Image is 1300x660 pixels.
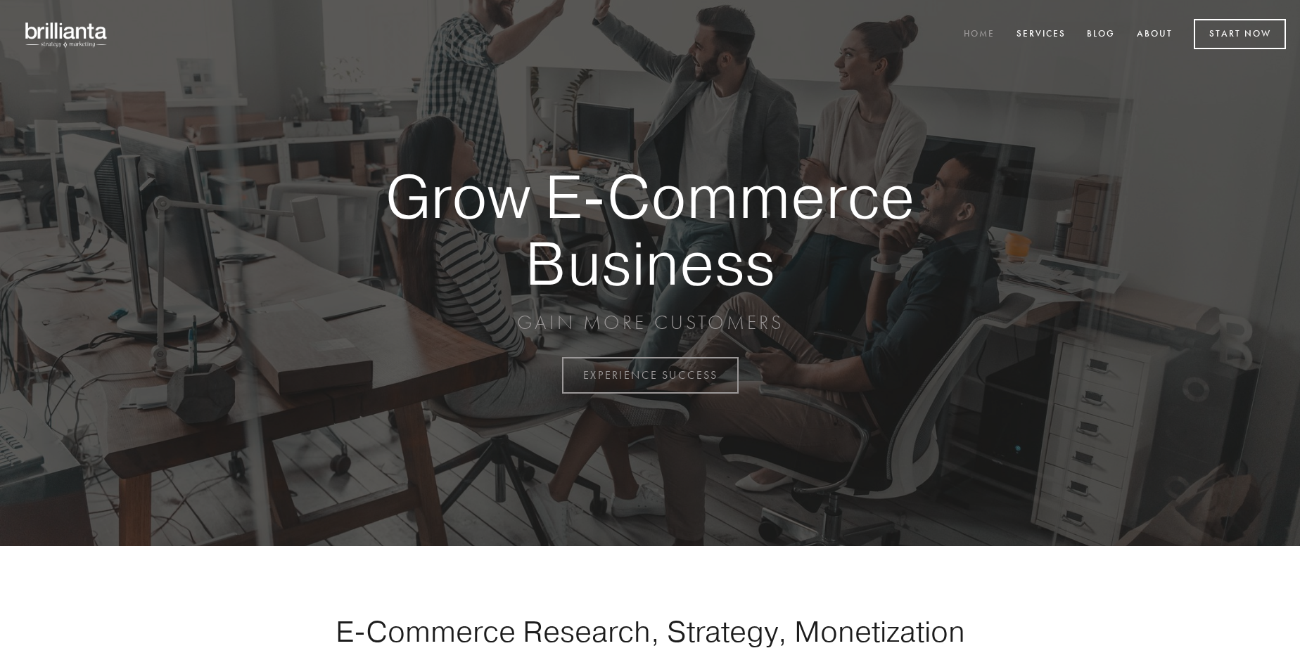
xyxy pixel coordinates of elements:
a: About [1128,23,1182,46]
a: Services [1007,23,1075,46]
img: brillianta - research, strategy, marketing [14,14,120,55]
a: Start Now [1194,19,1286,49]
strong: Grow E-Commerce Business [336,163,964,296]
a: Home [955,23,1004,46]
a: Blog [1078,23,1124,46]
h1: E-Commerce Research, Strategy, Monetization [291,614,1009,649]
p: GAIN MORE CUSTOMERS [336,310,964,335]
a: EXPERIENCE SUCCESS [562,357,739,394]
